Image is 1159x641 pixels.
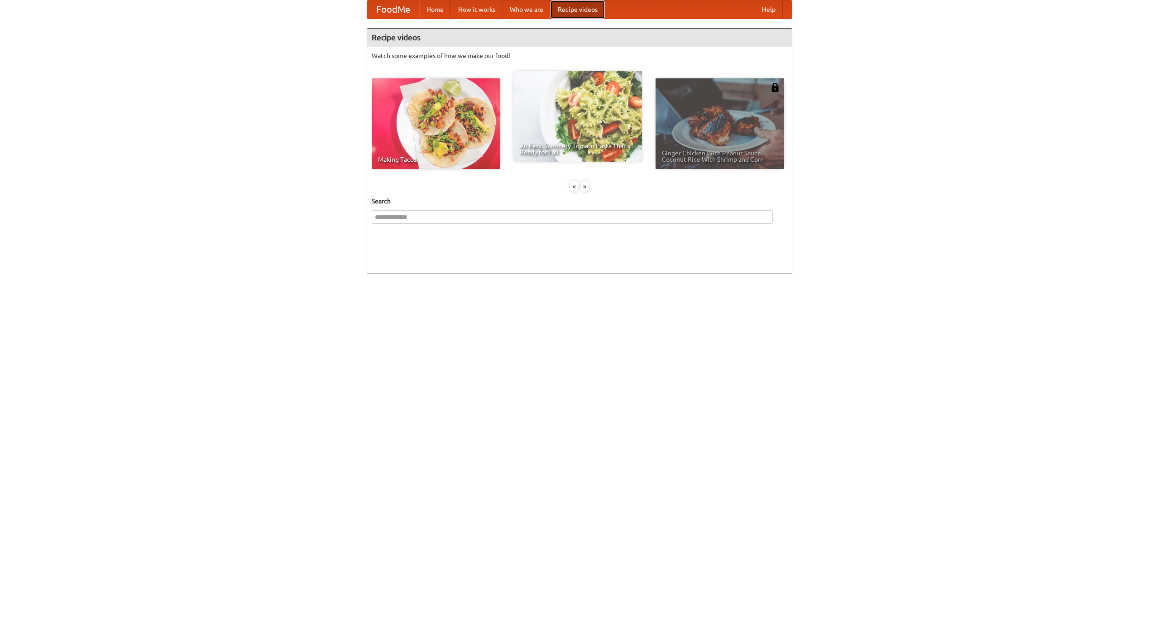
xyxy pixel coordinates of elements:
p: Watch some examples of how we make our food! [372,51,787,60]
h5: Search [372,197,787,206]
a: Who we are [503,0,551,19]
img: 483408.png [771,83,780,92]
a: Making Tacos [372,78,500,169]
a: An Easy, Summery Tomato Pasta That's Ready for Fall [513,71,642,162]
h4: Recipe videos [367,29,792,47]
a: How it works [451,0,503,19]
div: « [570,181,578,192]
span: Making Tacos [378,156,494,163]
span: An Easy, Summery Tomato Pasta That's Ready for Fall [520,143,636,155]
a: Home [419,0,451,19]
a: FoodMe [367,0,419,19]
a: Recipe videos [551,0,605,19]
div: » [581,181,589,192]
a: Help [755,0,783,19]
